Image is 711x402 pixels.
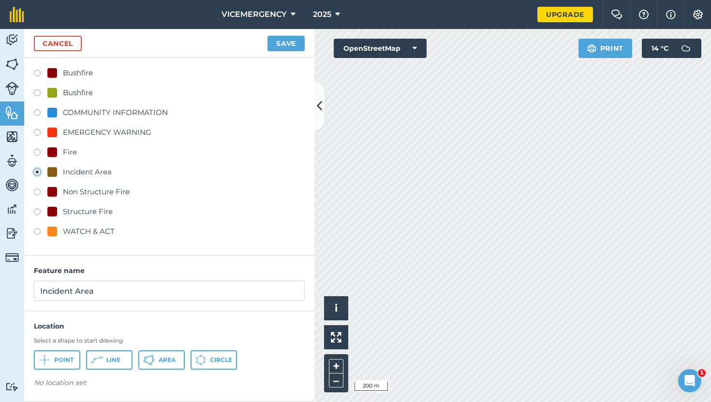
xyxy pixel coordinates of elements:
img: Four arrows, one pointing top left, one top right, one bottom right and the last bottom left [331,332,341,343]
img: svg+xml;base64,PD94bWwgdmVyc2lvbj0iMS4wIiBlbmNvZGluZz0idXRmLTgiPz4KPCEtLSBHZW5lcmF0b3I6IEFkb2JlIE... [5,178,19,192]
em: No location set [34,378,86,387]
img: svg+xml;base64,PD94bWwgdmVyc2lvbj0iMS4wIiBlbmNvZGluZz0idXRmLTgiPz4KPCEtLSBHZW5lcmF0b3I6IEFkb2JlIE... [5,382,19,391]
img: svg+xml;base64,PHN2ZyB4bWxucz0iaHR0cDovL3d3dy53My5vcmcvMjAwMC9zdmciIHdpZHRoPSI1NiIgaGVpZ2h0PSI2MC... [5,129,19,144]
div: COMMUNITY INFORMATION [63,107,168,118]
img: fieldmargin Logo [10,7,24,22]
div: Bushfire [63,87,93,99]
div: Structure Fire [63,206,113,217]
div: Fire [63,146,77,158]
button: – [329,373,343,388]
img: A question mark icon [638,10,650,19]
button: Print [578,39,633,58]
span: Area [159,356,176,364]
img: svg+xml;base64,PHN2ZyB4bWxucz0iaHR0cDovL3d3dy53My5vcmcvMjAwMC9zdmciIHdpZHRoPSI1NiIgaGVpZ2h0PSI2MC... [5,105,19,120]
img: svg+xml;base64,PD94bWwgdmVyc2lvbj0iMS4wIiBlbmNvZGluZz0idXRmLTgiPz4KPCEtLSBHZW5lcmF0b3I6IEFkb2JlIE... [5,33,19,47]
h3: Select a shape to start drawing [34,337,305,345]
div: Bushfire [63,67,93,79]
a: Cancel [34,36,82,51]
img: svg+xml;base64,PD94bWwgdmVyc2lvbj0iMS4wIiBlbmNvZGluZz0idXRmLTgiPz4KPCEtLSBHZW5lcmF0b3I6IEFkb2JlIE... [5,202,19,216]
button: 14 °C [642,39,701,58]
button: i [324,296,348,320]
iframe: Intercom live chat [678,369,701,392]
div: Incident Area [63,166,112,178]
img: svg+xml;base64,PHN2ZyB4bWxucz0iaHR0cDovL3d3dy53My5vcmcvMjAwMC9zdmciIHdpZHRoPSI1NiIgaGVpZ2h0PSI2MC... [5,57,19,72]
button: + [329,359,343,373]
span: Circle [210,356,232,364]
img: svg+xml;base64,PHN2ZyB4bWxucz0iaHR0cDovL3d3dy53My5vcmcvMjAwMC9zdmciIHdpZHRoPSIxOSIgaGVpZ2h0PSIyNC... [587,43,596,54]
div: EMERGENCY WARNING [63,127,151,138]
button: Circle [191,350,237,370]
img: Two speech bubbles overlapping with the left bubble in the forefront [611,10,622,19]
button: Save [267,36,305,51]
span: 14 ° C [652,39,668,58]
h4: Feature name [34,265,305,276]
button: Area [138,350,185,370]
span: 1 [698,369,706,377]
div: Non Structure Fire [63,186,130,198]
button: Point [34,350,80,370]
span: i [335,302,338,314]
button: Line [86,350,133,370]
img: svg+xml;base64,PD94bWwgdmVyc2lvbj0iMS4wIiBlbmNvZGluZz0idXRmLTgiPz4KPCEtLSBHZW5lcmF0b3I6IEFkb2JlIE... [5,154,19,168]
div: WATCH & ACT [63,226,115,237]
img: svg+xml;base64,PD94bWwgdmVyc2lvbj0iMS4wIiBlbmNvZGluZz0idXRmLTgiPz4KPCEtLSBHZW5lcmF0b3I6IEFkb2JlIE... [5,82,19,95]
span: Point [54,356,74,364]
span: 2025 [313,9,331,20]
span: Line [106,356,120,364]
img: svg+xml;base64,PHN2ZyB4bWxucz0iaHR0cDovL3d3dy53My5vcmcvMjAwMC9zdmciIHdpZHRoPSIxNyIgaGVpZ2h0PSIxNy... [666,9,676,20]
img: svg+xml;base64,PD94bWwgdmVyc2lvbj0iMS4wIiBlbmNvZGluZz0idXRmLTgiPz4KPCEtLSBHZW5lcmF0b3I6IEFkb2JlIE... [5,251,19,264]
img: svg+xml;base64,PD94bWwgdmVyc2lvbj0iMS4wIiBlbmNvZGluZz0idXRmLTgiPz4KPCEtLSBHZW5lcmF0b3I6IEFkb2JlIE... [676,39,696,58]
h4: Location [34,321,305,331]
img: svg+xml;base64,PD94bWwgdmVyc2lvbj0iMS4wIiBlbmNvZGluZz0idXRmLTgiPz4KPCEtLSBHZW5lcmF0b3I6IEFkb2JlIE... [5,226,19,241]
a: Upgrade [537,7,593,22]
img: A cog icon [692,10,704,19]
span: VICEMERGENCY [222,9,287,20]
button: OpenStreetMap [334,39,427,58]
